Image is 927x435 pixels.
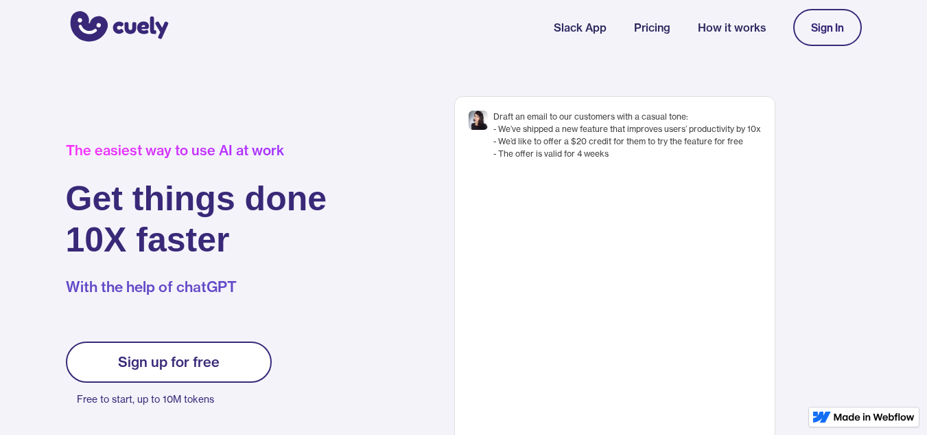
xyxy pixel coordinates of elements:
[554,19,607,36] a: Slack App
[698,19,766,36] a: How it works
[66,277,327,298] p: With the help of chatGPT
[66,142,327,159] div: The easiest way to use AI at work
[66,2,169,53] a: home
[634,19,670,36] a: Pricing
[493,111,761,160] div: Draft an email to our customers with a casual tone: - We’ve shipped a new feature that improves u...
[834,413,915,421] img: Made in Webflow
[66,342,272,383] a: Sign up for free
[66,178,327,260] h1: Get things done 10X faster
[811,21,844,34] div: Sign In
[793,9,862,46] a: Sign In
[118,354,220,370] div: Sign up for free
[77,390,272,409] p: Free to start, up to 10M tokens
